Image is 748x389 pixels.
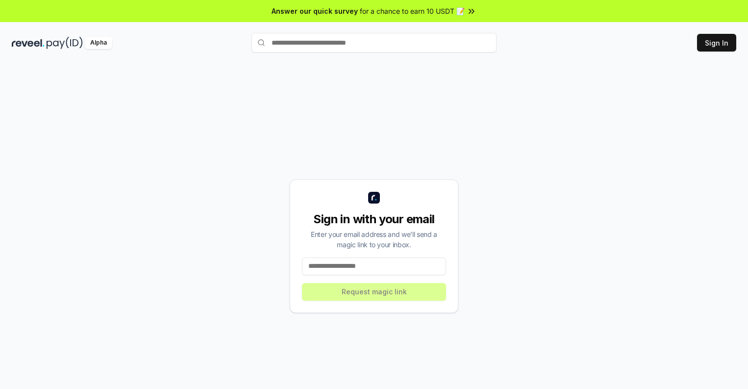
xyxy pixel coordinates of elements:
[47,37,83,49] img: pay_id
[302,211,446,227] div: Sign in with your email
[302,229,446,250] div: Enter your email address and we’ll send a magic link to your inbox.
[697,34,736,52] button: Sign In
[368,192,380,204] img: logo_small
[12,37,45,49] img: reveel_dark
[85,37,112,49] div: Alpha
[360,6,465,16] span: for a chance to earn 10 USDT 📝
[272,6,358,16] span: Answer our quick survey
